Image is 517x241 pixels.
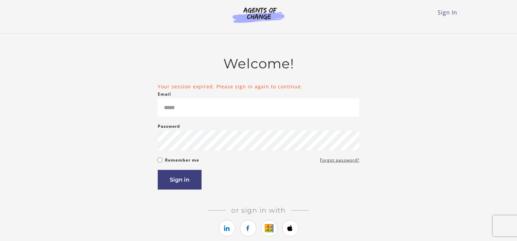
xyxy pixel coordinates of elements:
span: Or sign in with [226,206,291,214]
label: Password [158,122,180,131]
a: https://courses.thinkific.com/users/auth/apple?ss%5Breferral%5D=&ss%5Buser_return_to%5D=%2Fcourse... [282,220,299,237]
li: Your session expired. Please sign in again to continue. [158,83,359,90]
h2: Welcome! [158,56,359,72]
a: https://courses.thinkific.com/users/auth/linkedin?ss%5Breferral%5D=&ss%5Buser_return_to%5D=%2Fcou... [219,220,235,237]
label: Email [158,90,171,98]
button: Sign in [158,170,202,190]
a: Forgot password? [320,156,359,164]
a: https://courses.thinkific.com/users/auth/facebook?ss%5Breferral%5D=&ss%5Buser_return_to%5D=%2Fcou... [240,220,256,237]
label: Remember me [165,156,199,164]
a: Sign In [438,9,457,16]
a: https://courses.thinkific.com/users/auth/google?ss%5Breferral%5D=&ss%5Buser_return_to%5D=%2Fcours... [261,220,277,237]
img: Agents of Change Logo [225,7,292,23]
